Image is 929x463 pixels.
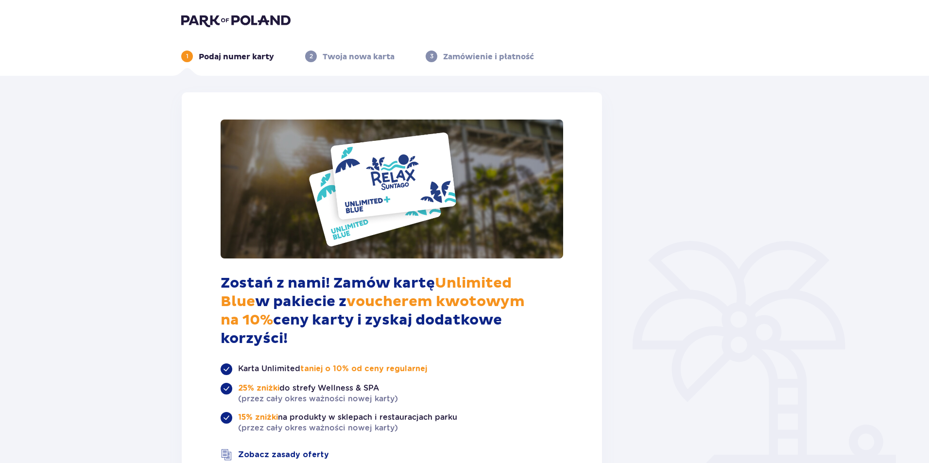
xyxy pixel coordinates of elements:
[238,394,398,404] p: (przez cały okres ważności nowej karty)
[238,383,398,404] p: do strefy Wellness & SPA
[238,449,329,460] a: Zobacz zasady oferty
[238,413,278,421] strong: 15% zniżki
[443,51,534,62] p: Zamówienie i płatność
[238,412,457,433] p: na produkty w sklepach i restauracjach parku
[199,51,274,62] p: Podaj numer karty
[186,52,189,61] p: 1
[221,292,525,329] span: voucherem kwotowym na 10%
[305,51,395,62] div: 2Twoja nowa karta
[181,51,274,62] div: 1Podaj numer karty
[430,52,433,61] p: 3
[310,52,313,61] p: 2
[238,423,457,433] p: (przez cały okres ważności nowej karty)
[300,365,427,373] strong: taniej o 10% od ceny regularnej
[426,51,534,62] div: 3Zamówienie i płatność
[221,274,563,348] p: Zostań z nami! Zamów kartę w pakiecie z ceny karty i zyskaj dodatkowe korzyści!
[323,51,395,62] p: Twoja nowa karta
[221,383,232,394] img: roundedCheckBlue.4a3460b82ef5fd2642f707f390782c34.svg
[221,412,232,424] img: roundedCheckBlue.4a3460b82ef5fd2642f707f390782c34.svg
[221,274,512,310] span: Unlimited Blue
[181,14,291,27] img: Park of Poland logo
[238,384,279,392] strong: 25% zniżki
[221,363,232,375] img: roundedCheckBlue.4a3460b82ef5fd2642f707f390782c34.svg
[238,363,427,374] p: Karta Unlimited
